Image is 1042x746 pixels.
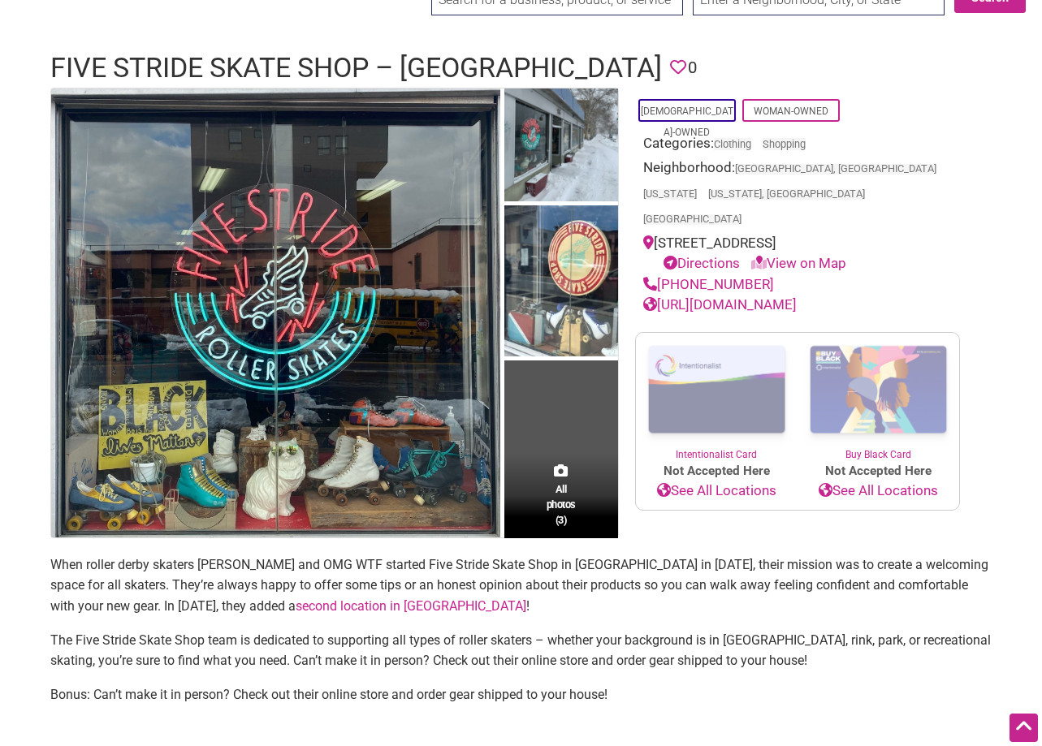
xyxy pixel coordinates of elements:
[798,333,959,448] img: Buy Black Card
[296,598,526,614] a: second location in [GEOGRAPHIC_DATA]
[708,189,865,200] span: [US_STATE], [GEOGRAPHIC_DATA]
[798,333,959,463] a: Buy Black Card
[643,189,697,200] span: [US_STATE]
[547,481,576,528] span: All photos (3)
[688,55,697,80] span: 0
[643,157,952,232] div: Neighborhood:
[643,296,797,313] a: [URL][DOMAIN_NAME]
[754,106,828,117] a: Woman-Owned
[643,133,952,158] div: Categories:
[50,630,992,671] p: The Five Stride Skate Shop team is dedicated to supporting all types of roller skaters – whether ...
[763,138,806,150] a: Shopping
[1010,714,1038,742] div: Scroll Back to Top
[751,255,846,271] a: View on Map
[636,462,798,481] span: Not Accepted Here
[636,481,798,502] a: See All Locations
[641,106,733,138] a: [DEMOGRAPHIC_DATA]-Owned
[643,233,952,274] div: [STREET_ADDRESS]
[643,276,774,292] a: [PHONE_NUMBER]
[664,255,740,271] a: Directions
[504,88,618,206] img: Exterior of store
[504,205,618,360] img: Exterior of store
[51,88,500,537] img: Exterior of story and signage
[50,684,992,705] p: Bonus: Can’t make it in person? Check out their online store and order gear shipped to your house!
[643,214,742,225] span: [GEOGRAPHIC_DATA]
[636,333,798,447] img: Intentionalist Card
[50,49,662,88] h1: Five Stride Skate Shop – [GEOGRAPHIC_DATA]
[50,554,992,617] p: When roller derby skaters [PERSON_NAME] and OMG WTF started Five Stride Skate Shop in [GEOGRAPHIC...
[714,138,751,150] a: Clothing
[636,333,798,462] a: Intentionalist Card
[798,481,959,502] a: See All Locations
[735,164,936,175] span: [GEOGRAPHIC_DATA], [GEOGRAPHIC_DATA]
[798,462,959,481] span: Not Accepted Here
